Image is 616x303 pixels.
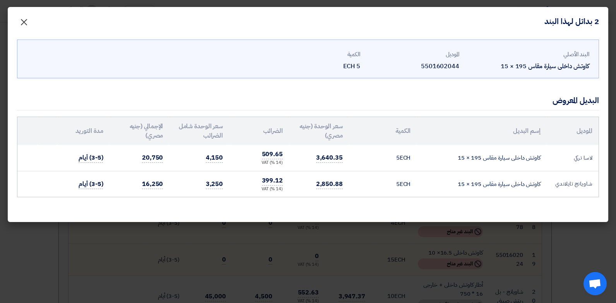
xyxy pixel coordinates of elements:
div: الكمية [267,50,360,59]
td: كاوتش داخلى سيارة مقاس 195 × 15 [417,145,546,171]
th: الموديل [547,117,599,145]
th: مدة التوريد [57,117,109,145]
th: الكمية [349,117,417,145]
span: 2,850.88 [316,179,343,189]
td: لاسا تركي [547,145,599,171]
div: (14 %) VAT [235,160,283,166]
div: 5501602044 [366,62,459,71]
td: كاوتش داخلى سيارة مقاس 195 × 15 [417,171,546,197]
div: Open chat [583,272,607,295]
span: 16,250 [142,179,163,189]
th: سعر الوحدة شامل الضرائب [169,117,229,145]
th: سعر الوحدة (جنيه مصري) [289,117,349,145]
td: شاويانج تايلاندي [547,171,599,197]
div: (14 %) VAT [235,186,283,193]
th: الضرائب [229,117,289,145]
span: (3-5) أيام [79,179,103,189]
div: البديل المعروض [553,95,599,106]
span: 5 [396,180,400,188]
div: الموديل [366,50,459,59]
button: Close [13,12,35,28]
span: 509.65 [262,150,283,159]
span: 3,250 [206,179,223,189]
td: ECH [349,171,417,197]
span: 20,750 [142,153,163,163]
span: 5 [396,153,400,162]
span: 3,640.35 [316,153,343,163]
span: 399.12 [262,176,283,186]
th: إسم البديل [417,117,546,145]
div: البند الأصلي [465,50,589,59]
th: الإجمالي (جنيه مصري) [109,117,169,145]
span: × [19,10,29,33]
div: 5 ECH [267,62,360,71]
div: كاوتش داخلى سيارة مقاس 195 × 15 [465,62,589,71]
td: ECH [349,145,417,171]
span: (3-5) أيام [79,153,103,163]
h4: 2 بدائل لهذا البند [544,16,599,26]
span: 4,150 [206,153,223,163]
